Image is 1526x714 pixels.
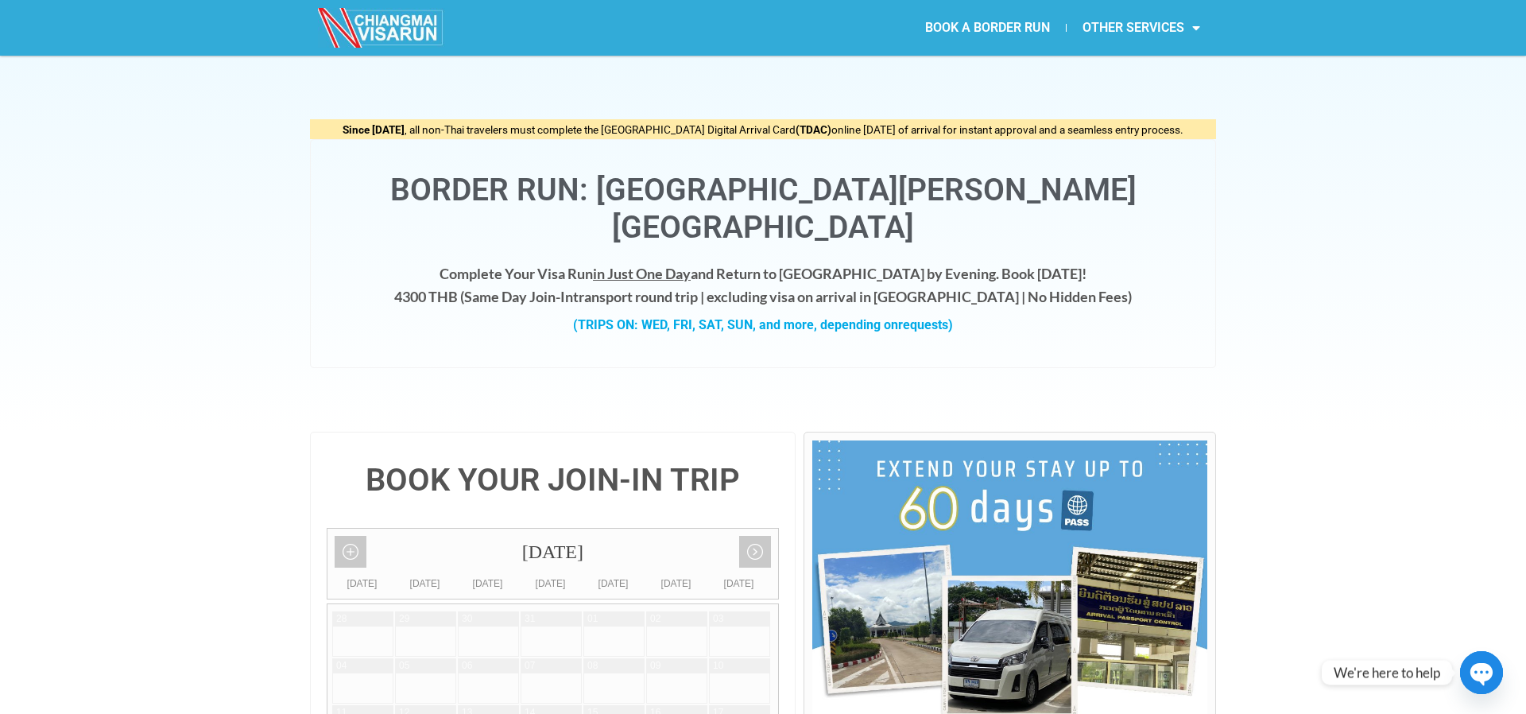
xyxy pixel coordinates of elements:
[327,172,1199,246] h1: Border Run: [GEOGRAPHIC_DATA][PERSON_NAME][GEOGRAPHIC_DATA]
[525,612,535,626] div: 31
[587,659,598,673] div: 08
[327,464,779,496] h4: BOOK YOUR JOIN-IN TRIP
[593,265,691,282] span: in Just One Day
[327,262,1199,308] h4: Complete Your Visa Run and Return to [GEOGRAPHIC_DATA] by Evening. Book [DATE]! 4300 THB ( transp...
[650,612,660,626] div: 02
[331,576,393,592] div: [DATE]
[462,659,472,673] div: 06
[399,659,409,673] div: 05
[519,576,582,592] div: [DATE]
[336,612,347,626] div: 28
[462,612,472,626] div: 30
[587,612,598,626] div: 01
[327,529,778,576] div: [DATE]
[645,576,707,592] div: [DATE]
[464,288,573,305] strong: Same Day Join-In
[650,659,660,673] div: 09
[1067,10,1216,46] a: OTHER SERVICES
[713,612,723,626] div: 03
[763,10,1216,46] nav: Menu
[713,659,723,673] div: 10
[573,317,953,332] strong: (TRIPS ON: WED, FRI, SAT, SUN, and more, depending on
[343,123,405,136] strong: Since [DATE]
[707,576,770,592] div: [DATE]
[582,576,645,592] div: [DATE]
[796,123,831,136] strong: (TDAC)
[909,10,1066,46] a: BOOK A BORDER RUN
[898,317,953,332] span: requests)
[343,123,1183,136] span: , all non-Thai travelers must complete the [GEOGRAPHIC_DATA] Digital Arrival Card online [DATE] o...
[336,659,347,673] div: 04
[393,576,456,592] div: [DATE]
[399,612,409,626] div: 29
[456,576,519,592] div: [DATE]
[525,659,535,673] div: 07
